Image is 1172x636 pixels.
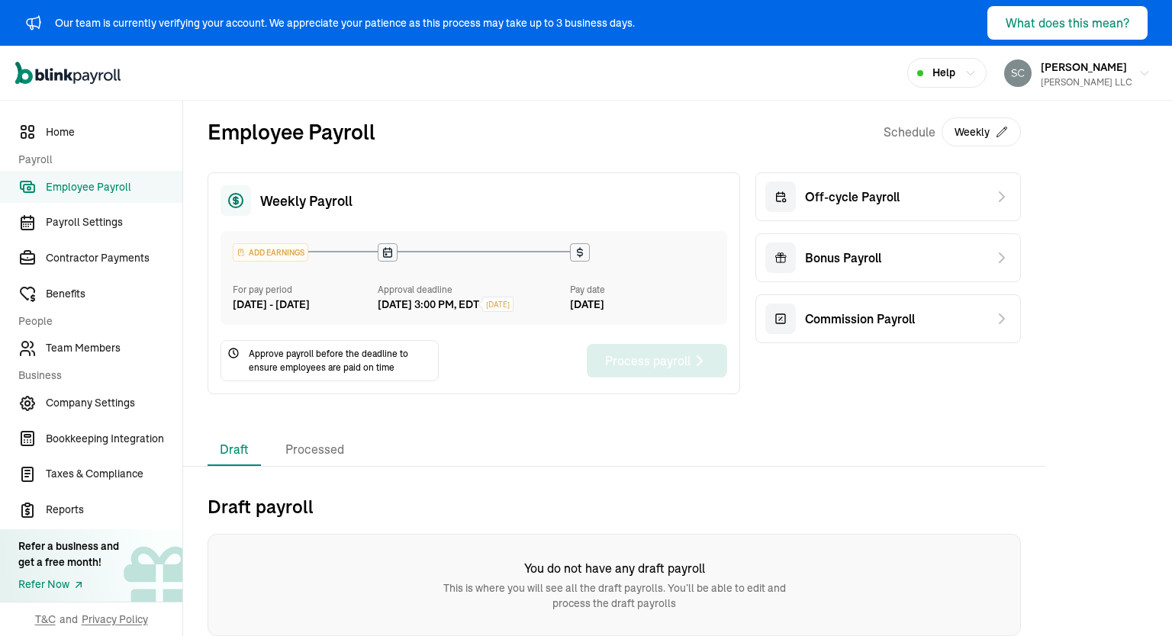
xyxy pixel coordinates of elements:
[18,313,173,329] span: People
[378,297,479,313] div: [DATE] 3:00 PM, EDT
[805,188,900,206] span: Off-cycle Payroll
[431,580,797,611] p: This is where you will see all the draft payrolls. You’ll be able to edit and process the draft p...
[942,117,1021,146] button: Weekly
[208,494,1021,519] h2: Draft payroll
[18,577,119,593] a: Refer Now
[46,466,182,482] span: Taxes & Compliance
[46,502,182,518] span: Reports
[805,249,881,267] span: Bonus Payroll
[233,244,307,261] div: ADD EARNINGS
[605,352,709,370] div: Process payroll
[932,65,955,81] span: Help
[82,612,148,627] span: Privacy Policy
[486,299,510,310] span: [DATE]
[907,58,987,88] button: Help
[18,538,119,570] div: Refer a business and get a free month!
[18,368,173,384] span: Business
[15,51,121,95] nav: Global
[998,54,1157,92] button: [PERSON_NAME][PERSON_NAME] LLC
[805,310,915,328] span: Commission Payroll
[46,250,182,266] span: Contractor Payments
[570,297,715,313] div: [DATE]
[35,612,56,627] span: T&C
[249,347,432,374] span: Approve payroll before the deadline to ensure employees are paid on time
[208,434,261,466] li: Draft
[1041,75,1132,89] div: [PERSON_NAME] LLC
[18,152,173,168] span: Payroll
[233,283,378,297] div: For pay period
[1006,14,1129,32] div: What does this mean?
[46,340,182,356] span: Team Members
[55,15,635,31] div: Our team is currently verifying your account. We appreciate your patience as this process may tak...
[987,6,1148,40] button: What does this mean?
[260,191,353,211] span: Weekly Payroll
[1041,60,1127,74] span: [PERSON_NAME]
[273,434,356,466] li: Processed
[587,344,727,377] button: Process payroll
[208,116,375,148] h2: Employee Payroll
[46,124,182,140] span: Home
[570,283,715,297] div: Pay date
[46,395,182,411] span: Company Settings
[46,214,182,230] span: Payroll Settings
[46,431,182,447] span: Bookkeeping Integration
[46,179,182,195] span: Employee Payroll
[233,297,378,313] div: [DATE] - [DATE]
[918,471,1172,636] iframe: Chat Widget
[378,283,565,297] div: Approval deadline
[431,559,797,577] h6: You do not have any draft payroll
[884,116,1021,148] div: Schedule
[46,286,182,302] span: Benefits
